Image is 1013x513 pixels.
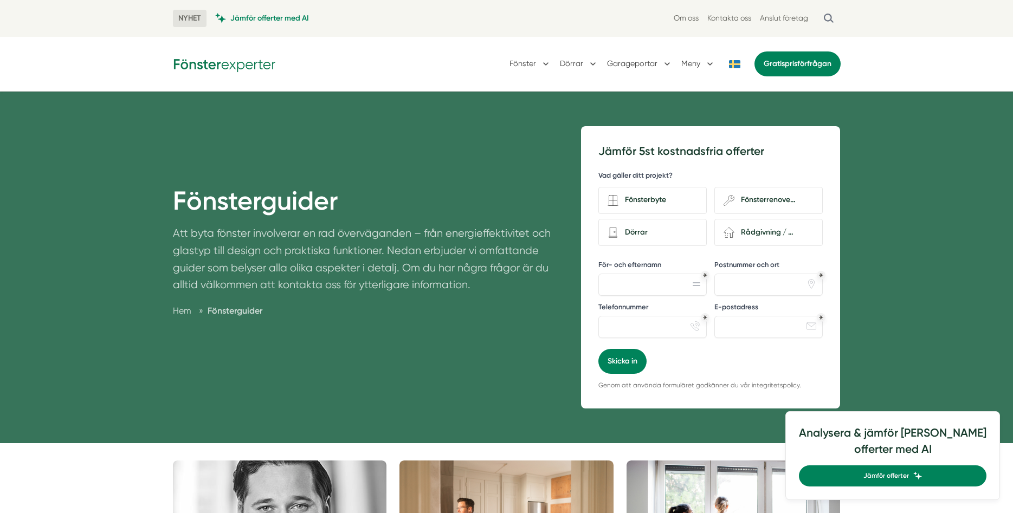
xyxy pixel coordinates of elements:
a: Kontakta oss [707,13,751,23]
label: För- och efternamn [598,260,707,272]
p: Att byta fönster involverar en rad överväganden – från energieffektivitet och glastyp till design... [173,225,556,298]
a: Jämför offerter [799,465,986,486]
span: Jämför offerter [863,471,909,481]
span: Jämför offerter med AI [230,13,309,23]
div: Obligatoriskt [703,273,707,277]
h3: Jämför 5st kostnadsfria offerter [598,144,823,159]
div: Obligatoriskt [819,315,823,320]
img: Fönsterexperter Logotyp [173,55,276,72]
a: Gratisprisförfrågan [754,51,841,76]
h4: Analysera & jämför [PERSON_NAME] offerter med AI [799,425,986,465]
div: Obligatoriskt [819,273,823,277]
button: Meny [681,50,715,78]
a: Om oss [674,13,699,23]
a: Jämför offerter med AI [215,13,309,23]
button: Skicka in [598,349,647,374]
h5: Vad gäller ditt projekt? [598,171,673,183]
a: Fönsterguider [208,306,262,316]
label: E-postadress [714,302,823,314]
h1: Fönsterguider [173,185,556,225]
button: Fönster [509,50,551,78]
span: NYHET [173,10,207,27]
a: Anslut företag [760,13,808,23]
nav: Breadcrumb [173,304,556,317]
p: Genom att använda formuläret godkänner du vår integritetspolicy. [598,380,823,391]
button: Garageportar [607,50,673,78]
span: » [199,304,203,317]
div: Obligatoriskt [703,315,707,320]
label: Postnummer och ort [714,260,823,272]
label: Telefonnummer [598,302,707,314]
span: Gratis [764,59,785,68]
a: Hem [173,306,191,316]
button: Dörrar [560,50,598,78]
